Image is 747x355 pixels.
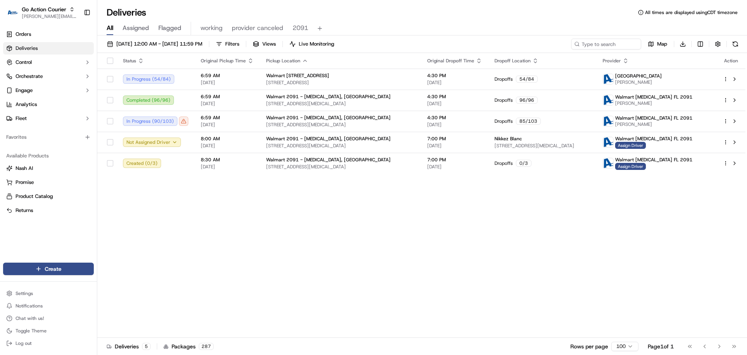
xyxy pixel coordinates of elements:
img: ActionCourier.png [603,137,613,147]
span: Orchestrate [16,73,43,80]
span: [DATE] [201,143,254,149]
span: Walmart [MEDICAL_DATA] FL 2091 [615,136,693,142]
a: Returns [6,207,91,214]
button: Chat with us! [3,313,94,324]
span: 7:00 PM [427,157,482,163]
button: Toggle Theme [3,325,94,336]
button: Create [3,263,94,275]
span: Settings [16,290,33,297]
span: [STREET_ADDRESS] [266,79,415,86]
span: Control [16,59,32,66]
span: Walmart 2091 - [MEDICAL_DATA], [GEOGRAPHIC_DATA] [266,115,391,121]
span: [DATE] [201,122,254,128]
span: Walmart 2091 - [MEDICAL_DATA], [GEOGRAPHIC_DATA] [266,94,391,100]
span: Dropoffs [494,76,513,82]
div: 85 / 103 [516,118,541,125]
img: Go Action Courier [6,10,19,14]
div: 96 / 96 [516,97,538,104]
span: 8:00 AM [201,136,254,142]
span: Chat with us! [16,315,44,321]
span: Walmart 2091 - [MEDICAL_DATA], [GEOGRAPHIC_DATA] [266,157,391,163]
a: Deliveries [3,42,94,55]
span: Nash AI [16,165,33,172]
span: Assign Driver [615,142,646,149]
span: 6:59 AM [201,115,254,121]
img: ActionCourier.png [603,116,613,126]
div: 54 / 84 [516,76,538,83]
h1: Deliveries [107,6,146,19]
span: [DATE] [427,101,482,107]
button: Promise [3,176,94,189]
button: Go Action CourierGo Action Courier[PERSON_NAME][EMAIL_ADDRESS][DOMAIN_NAME] [3,3,81,22]
button: Live Monitoring [286,39,338,49]
p: Rows per page [570,343,608,350]
span: Original Pickup Time [201,58,246,64]
button: Filters [212,39,243,49]
span: [STREET_ADDRESS][MEDICAL_DATA] [266,122,415,128]
span: 4:30 PM [427,72,482,79]
span: Returns [16,207,33,214]
span: [STREET_ADDRESS][MEDICAL_DATA] [494,143,590,149]
span: 7:00 PM [427,136,482,142]
span: Log out [16,340,32,346]
div: Page 1 of 1 [648,343,674,350]
span: Dropoffs [494,160,513,166]
span: Assigned [123,23,149,33]
span: Promise [16,179,34,186]
span: Assign Driver [615,163,646,170]
span: [DATE] [201,164,254,170]
button: Log out [3,338,94,349]
span: Toggle Theme [16,328,47,334]
span: Product Catalog [16,193,53,200]
span: 4:30 PM [427,94,482,100]
button: [PERSON_NAME][EMAIL_ADDRESS][DOMAIN_NAME] [22,13,77,19]
span: [STREET_ADDRESS][MEDICAL_DATA] [266,164,415,170]
span: Map [657,41,667,48]
span: [DATE] 12:00 AM - [DATE] 11:59 PM [116,41,202,48]
span: [DATE] [201,79,254,86]
button: Refresh [730,39,741,49]
span: [DATE] [427,79,482,86]
button: [DATE] 12:00 AM - [DATE] 11:59 PM [103,39,206,49]
span: Analytics [16,101,37,108]
span: [PERSON_NAME] [615,100,693,106]
span: Pickup Location [266,58,300,64]
span: [STREET_ADDRESS][MEDICAL_DATA] [266,143,415,149]
div: 287 [199,343,214,350]
div: Action [723,58,739,64]
span: Walmart 2091 - [MEDICAL_DATA], [GEOGRAPHIC_DATA] [266,136,391,142]
span: Walmart [MEDICAL_DATA] FL 2091 [615,115,693,121]
span: working [200,23,223,33]
button: Orchestrate [3,70,94,83]
button: Fleet [3,112,94,125]
button: Control [3,56,94,69]
span: [DATE] [201,101,254,107]
a: Product Catalog [6,193,91,200]
span: Status [123,58,136,64]
span: Deliveries [16,45,38,52]
span: [DATE] [427,164,482,170]
div: Packages [163,343,214,350]
img: ActionCourier.png [603,74,613,84]
span: Walmart [MEDICAL_DATA] FL 2091 [615,157,693,163]
span: All [107,23,113,33]
button: Not Assigned Driver [123,138,181,147]
button: Notifications [3,300,94,311]
span: Fleet [16,115,27,122]
button: Returns [3,204,94,217]
span: Nikkez Blanc [494,136,522,142]
span: Views [262,41,276,48]
a: Promise [6,179,91,186]
span: Create [45,265,61,273]
span: Dropoffs [494,97,513,103]
span: Dropoffs [494,118,513,124]
div: Deliveries [107,343,151,350]
span: Orders [16,31,31,38]
a: Analytics [3,98,94,111]
span: Go Action Courier [22,5,66,13]
span: [PERSON_NAME] [615,79,662,85]
a: Orders [3,28,94,41]
span: provider canceled [232,23,283,33]
span: [PERSON_NAME] [615,121,693,127]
